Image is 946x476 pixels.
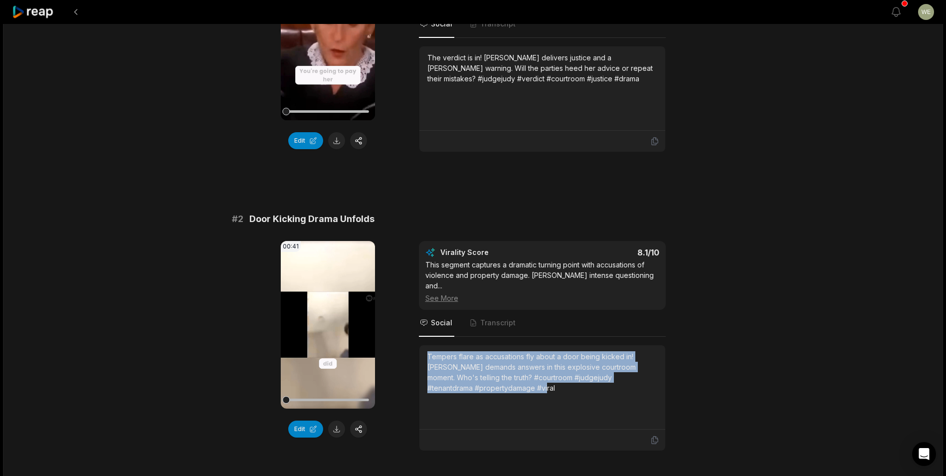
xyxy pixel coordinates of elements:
span: Social [431,318,452,328]
video: Your browser does not support mp4 format. [281,241,375,409]
span: Transcript [480,318,516,328]
div: Open Intercom Messenger [912,442,936,466]
div: The verdict is in! [PERSON_NAME] delivers justice and a [PERSON_NAME] warning. Will the parties h... [427,52,657,84]
span: Door Kicking Drama Unfolds [249,212,375,226]
span: # 2 [232,212,243,226]
button: Edit [288,132,323,149]
div: 8.1 /10 [552,247,659,257]
div: This segment captures a dramatic turning point with accusations of violence and property damage. ... [425,259,659,303]
div: Virality Score [440,247,548,257]
nav: Tabs [419,310,666,337]
nav: Tabs [419,11,666,38]
div: See More [425,293,659,303]
div: Tempers flare as accusations fly about a door being kicked in! [PERSON_NAME] demands answers in t... [427,351,657,393]
button: Edit [288,421,323,438]
span: Social [431,19,452,29]
span: Transcript [480,19,516,29]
